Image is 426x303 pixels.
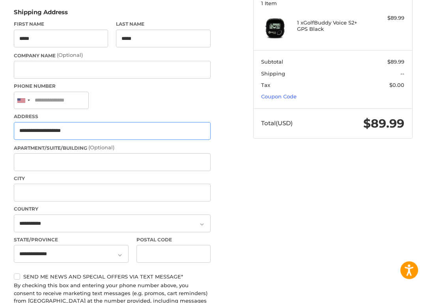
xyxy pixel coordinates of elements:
label: Apartment/Suite/Building [14,144,211,152]
label: State/Province [14,237,129,244]
span: Tax [261,82,270,88]
legend: Shipping Address [14,8,68,21]
small: (Optional) [57,52,83,58]
span: $89.99 [387,59,404,65]
span: $0.00 [389,82,404,88]
span: $89.99 [363,117,404,131]
span: -- [400,71,404,77]
span: Shipping [261,71,285,77]
a: Coupon Code [261,94,297,100]
small: (Optional) [88,145,114,151]
label: Phone Number [14,83,211,90]
label: Send me news and special offers via text message* [14,274,211,280]
span: Subtotal [261,59,283,65]
h4: 1 x GolfBuddy Voice S2+ GPS Black [297,20,367,33]
label: Company Name [14,52,211,60]
div: $89.99 [368,15,404,23]
label: Postal Code [136,237,211,244]
label: Last Name [116,21,211,28]
label: Country [14,206,211,213]
label: First Name [14,21,108,28]
h3: 1 Item [261,0,404,7]
span: Total (USD) [261,120,293,127]
label: City [14,175,211,183]
div: United States: +1 [14,92,32,109]
label: Address [14,113,211,120]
